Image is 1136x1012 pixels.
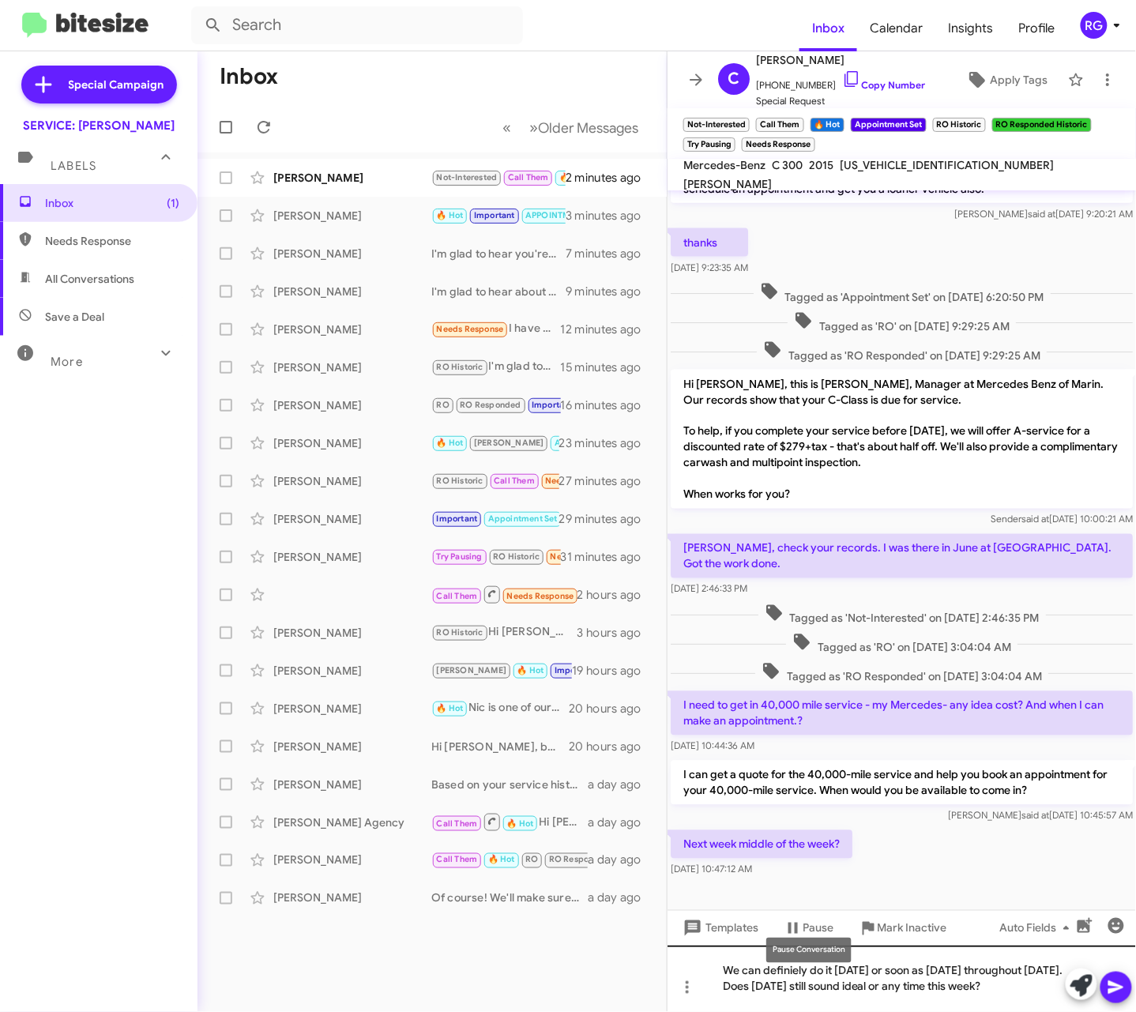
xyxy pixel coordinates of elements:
[788,311,1016,334] span: Tagged as 'RO' on [DATE] 9:29:25 AM
[952,66,1060,94] button: Apply Tags
[273,777,431,792] div: [PERSON_NAME]
[671,691,1133,735] p: I need to get in 40,000 mile service - my Mercedes- any idea cost? And when I can make an appoint...
[437,476,483,486] span: RO Historic
[572,663,654,679] div: 19 hours ago
[671,228,748,257] p: thanks
[1021,514,1049,525] span: said at
[566,208,654,224] div: 3 minutes ago
[431,585,577,604] div: Inbound Call
[502,118,511,137] span: «
[577,587,654,603] div: 2 hours ago
[561,549,654,565] div: 31 minutes ago
[191,6,523,44] input: Search
[525,210,603,220] span: APPOINTMENT SET
[508,172,549,182] span: Call Them
[431,661,572,679] div: Hi, it's past 4pm. What is the status on delivering my car?
[431,699,569,717] div: Nic is one of our advisors and he has been with Mercedes for years. Can I make an appointment for...
[460,400,521,410] span: RO Responded
[771,914,846,942] button: Pause
[935,6,1006,51] span: Insights
[878,914,947,942] span: Mark Inactive
[799,6,857,51] a: Inbox
[437,438,464,448] span: 🔥 Hot
[431,547,561,566] div: I haven't been able to come in because of financial hardships. I don't use my car much. But when ...
[555,665,596,675] span: Important
[273,397,431,413] div: [PERSON_NAME]
[273,701,431,717] div: [PERSON_NAME]
[437,703,464,713] span: 🔥 Hot
[683,158,765,172] span: Mercedes-Benz
[437,514,478,524] span: Important
[437,362,483,372] span: RO Historic
[273,511,431,527] div: [PERSON_NAME]
[431,284,566,299] div: I'm glad to hear about your positive experience! If you have any further questions or need assist...
[809,158,833,172] span: 2015
[756,93,925,109] span: Special Request
[273,246,431,261] div: [PERSON_NAME]
[431,396,561,414] div: That's wonderful to hear! Thank you for your loyalty. If you need assistance with maintenance or ...
[561,322,654,337] div: 12 minutes ago
[566,246,654,261] div: 7 minutes ago
[987,914,1089,942] button: Auto Fields
[431,890,588,906] div: Of course! We'll make sure to keep you updated when your vehicle is due for service. If you have ...
[680,914,758,942] span: Templates
[559,172,586,182] span: 🔥 Hot
[474,438,544,448] span: [PERSON_NAME]
[588,814,654,830] div: a day ago
[538,119,638,137] span: Older Messages
[846,914,960,942] button: Mark Inactive
[494,111,648,144] nav: Page navigation example
[559,511,654,527] div: 29 minutes ago
[566,170,654,186] div: 2 minutes ago
[437,855,478,865] span: Call Them
[1006,6,1067,51] a: Profile
[474,210,515,220] span: Important
[273,663,431,679] div: [PERSON_NAME]
[683,137,735,152] small: Try Pausing
[569,701,654,717] div: 20 hours ago
[990,66,1048,94] span: Apply Tags
[273,739,431,754] div: [PERSON_NAME]
[437,665,507,675] span: [PERSON_NAME]
[549,855,610,865] span: RO Responded
[69,77,164,92] span: Special Campaign
[671,830,852,859] p: Next week middle of the week?
[857,6,935,51] a: Calendar
[551,551,618,562] span: Needs Response
[671,370,1133,509] p: Hi [PERSON_NAME], this is [PERSON_NAME], Manager at Mercedes Benz of Marin. Our records show that...
[588,777,654,792] div: a day ago
[273,473,431,489] div: [PERSON_NAME]
[555,438,632,448] span: APPOINTMENT SET
[671,761,1133,805] p: I can get a quote for the 40,000-mile service and help you book an appointment for your 40,000-mi...
[933,118,986,132] small: RO Historic
[756,118,803,132] small: Call Them
[273,852,431,868] div: [PERSON_NAME]
[273,435,431,451] div: [PERSON_NAME]
[431,434,559,452] div: The service itself was fine. I think the check in and check out process could be better
[754,282,1051,305] span: Tagged as 'Appointment Set' on [DATE] 6:20:50 PM
[668,946,1136,1012] div: We can definiely do it [DATE] or soon as [DATE] throughout [DATE]. Does [DATE] still sound ideal ...
[493,551,540,562] span: RO Historic
[786,633,1018,656] span: Tagged as 'RO' on [DATE] 3:04:04 AM
[948,810,1133,822] span: [PERSON_NAME] [DATE] 10:45:57 AM
[756,51,925,70] span: [PERSON_NAME]
[766,938,852,963] div: Pause Conversation
[588,852,654,868] div: a day ago
[683,177,772,191] span: [PERSON_NAME]
[431,777,588,792] div: Based on your service history you performed an 80k service [DATE] at 88,199. For this next routin...
[755,662,1048,685] span: Tagged as 'RO Responded' on [DATE] 3:04:04 AM
[757,340,1047,363] span: Tagged as 'RO Responded' on [DATE] 9:29:25 AM
[991,514,1133,525] span: Sender [DATE] 10:00:21 AM
[559,435,654,451] div: 23 minutes ago
[45,271,134,287] span: All Conversations
[273,625,431,641] div: [PERSON_NAME]
[437,172,498,182] span: Not-Interested
[520,111,648,144] button: Next
[431,206,566,224] div: Yes, thank you. [PERSON_NAME] is always great.
[431,168,566,186] div: Next week middle of the week?
[431,320,561,338] div: I have transmission module issue to what's the cost to resolve this issue plus the service mainte...
[488,514,558,524] span: Appointment Set
[437,627,483,638] span: RO Historic
[45,309,104,325] span: Save a Deal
